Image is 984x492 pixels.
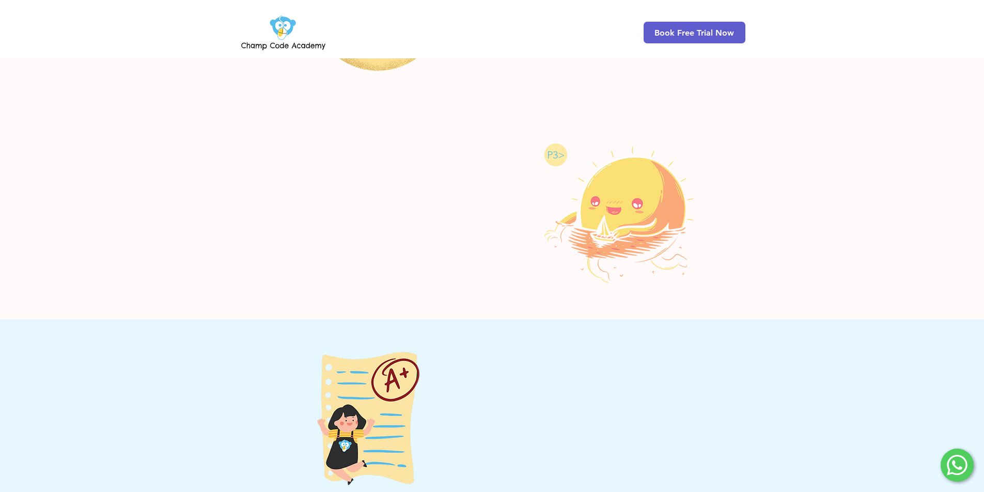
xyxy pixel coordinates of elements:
img: Online Coding Class for Primary 3 and Above [544,147,694,283]
a: Book Free Trial Now [644,22,745,43]
img: Champ Code Academy Logo PNG.png [239,12,327,53]
span: Book Free Trial Now [654,28,734,38]
svg: Online Coding Class for Primary 3 and Above [544,144,567,166]
span: P3> [547,149,565,161]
